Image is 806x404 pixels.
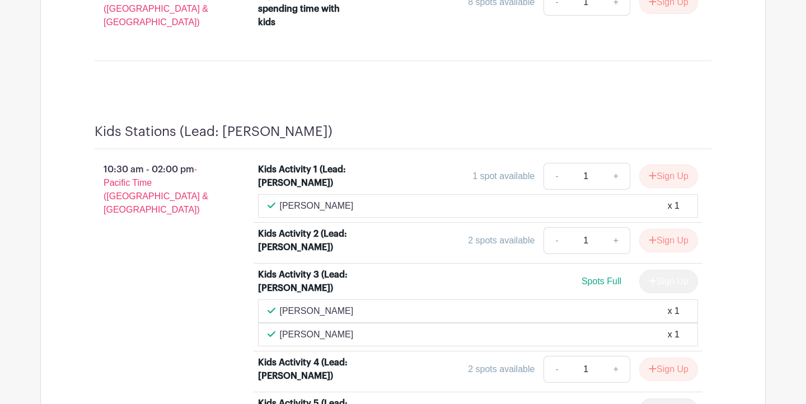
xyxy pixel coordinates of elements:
p: [PERSON_NAME] [280,328,354,341]
a: - [543,227,569,254]
button: Sign Up [639,358,698,381]
div: Kids Activity 1 (Lead: [PERSON_NAME]) [258,163,355,190]
div: 2 spots available [468,363,535,376]
div: Kids Activity 3 (Lead: [PERSON_NAME]) [258,268,355,295]
span: Spots Full [582,276,621,286]
p: 10:30 am - 02:00 pm [77,158,240,221]
div: Kids Activity 4 (Lead: [PERSON_NAME]) [258,356,355,383]
p: [PERSON_NAME] [280,199,354,213]
button: Sign Up [639,229,698,252]
p: [PERSON_NAME] [280,304,354,318]
a: + [602,227,630,254]
div: x 1 [668,328,680,341]
div: Kids Activity 2 (Lead: [PERSON_NAME]) [258,227,355,254]
a: + [602,356,630,383]
div: x 1 [668,199,680,213]
a: - [543,356,569,383]
button: Sign Up [639,165,698,188]
div: x 1 [668,304,680,318]
a: + [602,163,630,190]
div: 2 spots available [468,234,535,247]
a: - [543,163,569,190]
div: 1 spot available [472,170,535,183]
h4: Kids Stations (Lead: [PERSON_NAME]) [95,124,332,140]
